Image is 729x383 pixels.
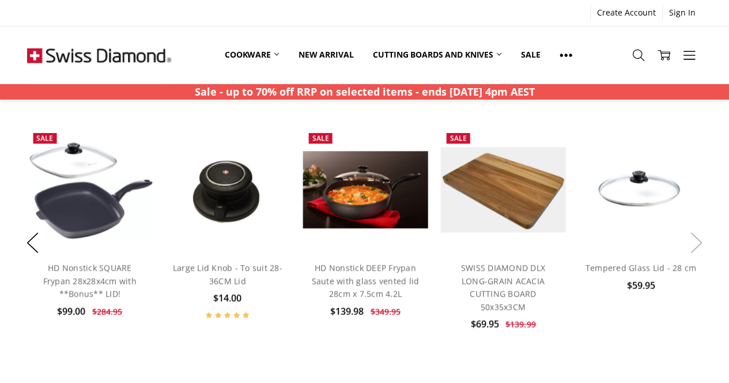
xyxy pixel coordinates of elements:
[470,317,498,330] span: $69.95
[450,133,466,143] span: Sale
[586,262,697,273] a: Tempered Glass Lid - 28 cm
[461,262,545,312] a: SWISS DIAMOND DLX LONG-GRAIN ACACIA CUTTING BOARD 50x35x3CM
[550,42,582,68] a: Show All
[165,127,290,252] a: Large Lid Knob - To suit 28-36CM Lid
[176,127,278,252] img: Large Lid Knob - To suit 28-36CM Lid
[663,5,702,21] a: Sign In
[27,141,152,239] img: HD Nonstick SQUARE Frypan 28x28x4cm with **Bonus** LID!
[505,318,535,329] span: $139.99
[626,279,655,291] span: $59.95
[215,42,289,67] a: Cookware
[591,5,662,21] a: Create Account
[21,225,44,260] button: Previous
[173,262,282,286] a: Large Lid Knob - To suit 28-36CM Lid
[312,133,328,143] span: Sale
[27,26,171,84] img: Free Shipping On Every Order
[57,305,85,317] span: $99.00
[511,42,550,67] a: Sale
[330,305,364,317] span: $139.98
[303,127,428,252] a: HD Nonstick DEEP Frypan Saute with glass vented lid 28cm x 7.5cm 4.2L
[440,147,565,232] img: SWISS DIAMOND DLX LONG-GRAIN ACACIA CUTTING BOARD 50x35x3CM
[36,133,53,143] span: Sale
[43,262,137,299] a: HD Nonstick SQUARE Frypan 28x28x4cm with **Bonus** LID!
[27,127,152,252] a: HD Nonstick SQUARE Frypan 28x28x4cm with **Bonus** LID!
[303,151,428,229] img: HD Nonstick DEEP Frypan Saute with glass vented lid 28cm x 7.5cm 4.2L
[578,151,703,229] img: Tempered Glass Lid - 28 cm
[92,306,122,317] span: $284.95
[213,291,241,304] span: $14.00
[440,127,565,252] a: SWISS DIAMOND DLX LONG-GRAIN ACACIA CUTTING BOARD 50x35x3CM
[289,42,363,67] a: New arrival
[363,42,511,67] a: Cutting boards and knives
[311,262,419,299] a: HD Nonstick DEEP Frypan Saute with glass vented lid 28cm x 7.5cm 4.2L
[195,85,535,98] strong: Sale - up to 70% off RRP on selected items - ends [DATE] 4pm AEST
[578,127,703,252] a: Tempered Glass Lid - 28 cm
[371,306,401,317] span: $349.95
[685,225,708,260] button: Next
